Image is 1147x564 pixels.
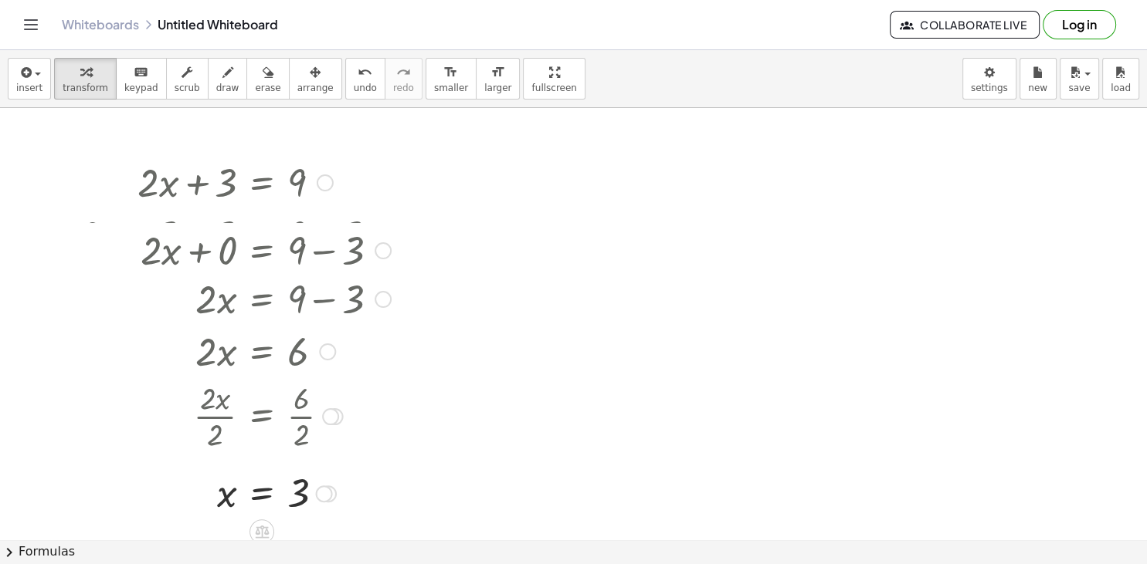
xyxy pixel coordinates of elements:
span: arrange [297,83,334,93]
button: scrub [166,58,209,100]
span: fullscreen [531,83,576,93]
button: Collaborate Live [890,11,1040,39]
button: arrange [289,58,342,100]
span: load [1111,83,1131,93]
span: settings [971,83,1008,93]
span: Collaborate Live [903,18,1027,32]
i: undo [358,63,372,82]
button: load [1102,58,1139,100]
button: keyboardkeypad [116,58,167,100]
i: redo [396,63,411,82]
button: draw [208,58,248,100]
span: new [1028,83,1047,93]
span: transform [63,83,108,93]
button: Toggle navigation [19,12,43,37]
a: Whiteboards [62,17,139,32]
button: new [1020,58,1057,100]
button: erase [246,58,289,100]
span: insert [16,83,42,93]
span: erase [255,83,280,93]
button: save [1060,58,1099,100]
i: format_size [490,63,505,82]
button: format_sizesmaller [426,58,477,100]
i: keyboard [134,63,148,82]
span: larger [484,83,511,93]
button: insert [8,58,51,100]
i: format_size [443,63,458,82]
span: undo [354,83,377,93]
span: save [1068,83,1090,93]
button: fullscreen [523,58,585,100]
button: undoundo [345,58,385,100]
button: settings [962,58,1016,100]
div: Apply the same math to both sides of the equation [249,519,274,544]
button: redoredo [385,58,422,100]
span: smaller [434,83,468,93]
span: draw [216,83,239,93]
button: transform [54,58,117,100]
span: redo [393,83,414,93]
span: scrub [175,83,200,93]
button: format_sizelarger [476,58,520,100]
button: Log in [1043,10,1116,39]
span: keypad [124,83,158,93]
